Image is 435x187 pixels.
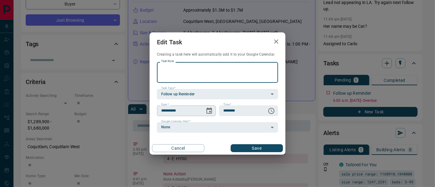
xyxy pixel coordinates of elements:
[157,89,278,99] div: Follow up Reminder
[150,32,189,52] h2: Edit Task
[223,103,231,107] label: Time
[203,105,215,117] button: Choose date, selected date is Sep 16, 2025
[161,59,174,63] label: Task Note
[152,144,204,152] button: Cancel
[157,52,278,57] p: Creating a task here will automatically add it to your Google Calendar.
[161,86,176,90] label: Task Type
[161,103,169,107] label: Date
[231,144,283,152] button: Save
[265,105,277,117] button: Choose time, selected time is 6:00 AM
[157,122,278,133] div: None
[161,119,191,123] label: Google Calendar Alert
